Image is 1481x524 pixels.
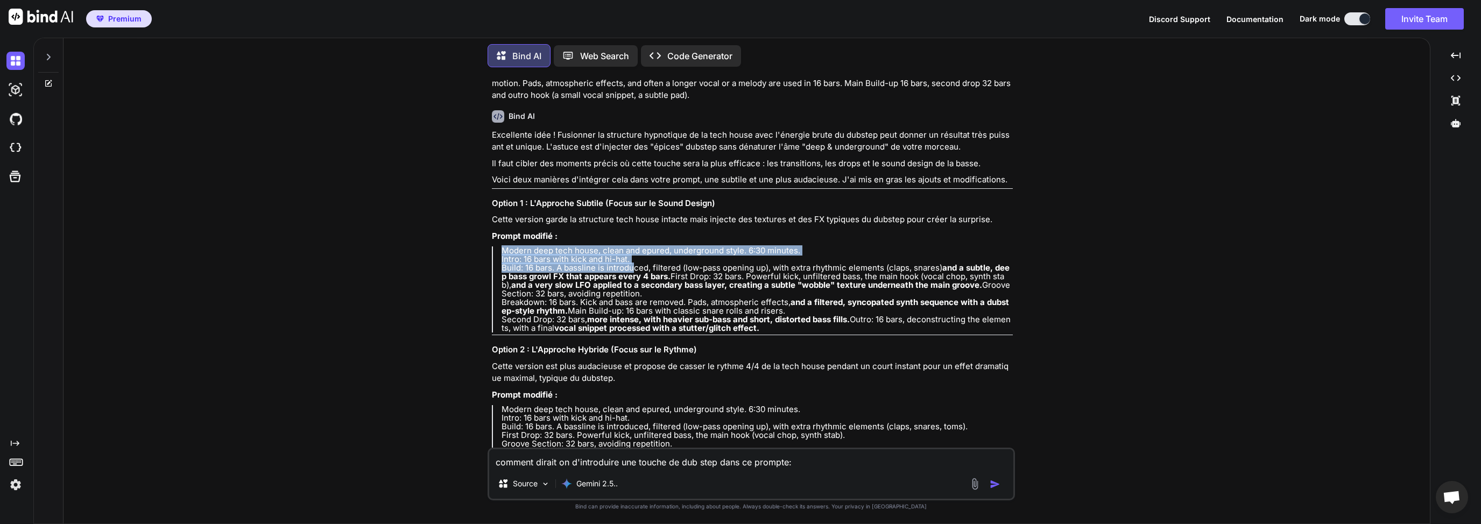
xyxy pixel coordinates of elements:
p: Gemini 2.5.. [576,478,618,489]
img: githubDark [6,110,25,128]
button: Discord Support [1149,13,1210,25]
p: Source [513,478,538,489]
img: cloudideIcon [6,139,25,157]
p: Web Search [580,49,629,62]
img: darkAi-studio [6,81,25,99]
div: Ouvrir le chat [1436,481,1468,513]
p: Excellente idée ! Fusionner la structure hypnotique de la tech house avec l'énergie brute du dubs... [492,129,1013,153]
span: Documentation [1226,15,1283,24]
p: Code Generator [667,49,732,62]
p: Bind AI [512,49,541,62]
p: Modern deep tech house, clean and epured, underground style. 6:30 minutes. Intro: 16 bars with ki... [502,246,1013,332]
strong: Prompt modifié : [492,231,558,241]
span: Premium [108,13,142,24]
img: Pick Models [541,479,550,488]
strong: vocal snippet processed with a stutter/glitch effect. [554,323,759,333]
strong: Prompt modifié : [492,390,558,400]
p: Modern deep tech house, clean and epured, underground style. 6:30 minutes. Intro: 16 bars with ki... [502,405,1013,491]
h3: Option 2 : L'Approche Hybride (Focus sur le Rythme) [492,344,1013,356]
img: darkChat [6,52,25,70]
h6: Bind AI [509,111,535,122]
h3: Option 1 : L'Approche Subtile (Focus sur le Sound Design) [492,197,1013,210]
img: premium [96,16,104,22]
span: Discord Support [1149,15,1210,24]
button: Invite Team [1385,8,1464,30]
strong: and a subtle, deep bass growl FX that appears every 4 bars. [502,263,1010,281]
img: icon [990,479,1000,490]
strong: and a very slow LFO applied to a secondary bass layer, creating a subtle "wobble" texture underne... [511,280,982,290]
img: Gemini 2.5 Pro [561,478,572,489]
p: Voici deux manières d'intégrer cela dans votre prompt, une subtile et une plus audacieuse. J'ai m... [492,174,1013,186]
img: attachment [969,478,981,490]
img: settings [6,476,25,494]
p: Il faut cibler des moments précis où cette touche sera la plus efficace : les transitions, les dr... [492,158,1013,170]
img: Bind AI [9,9,73,25]
button: Documentation [1226,13,1283,25]
strong: more intense, with heavier sub-bass and short, distorted bass fills. [587,314,850,324]
p: Cette version est plus audacieuse et propose de casser le rythme 4/4 de la tech house pendant un ... [492,360,1013,385]
button: premiumPremium [86,10,152,27]
p: Cette version garde la structure tech house intacte mais injecte des textures et des FX typiques ... [492,214,1013,226]
span: Dark mode [1300,13,1340,24]
p: Bind can provide inaccurate information, including about people. Always double-check its answers.... [488,502,1015,511]
strong: and a filtered, syncopated synth sequence with a dubstep-style rhythm. [502,297,1009,316]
